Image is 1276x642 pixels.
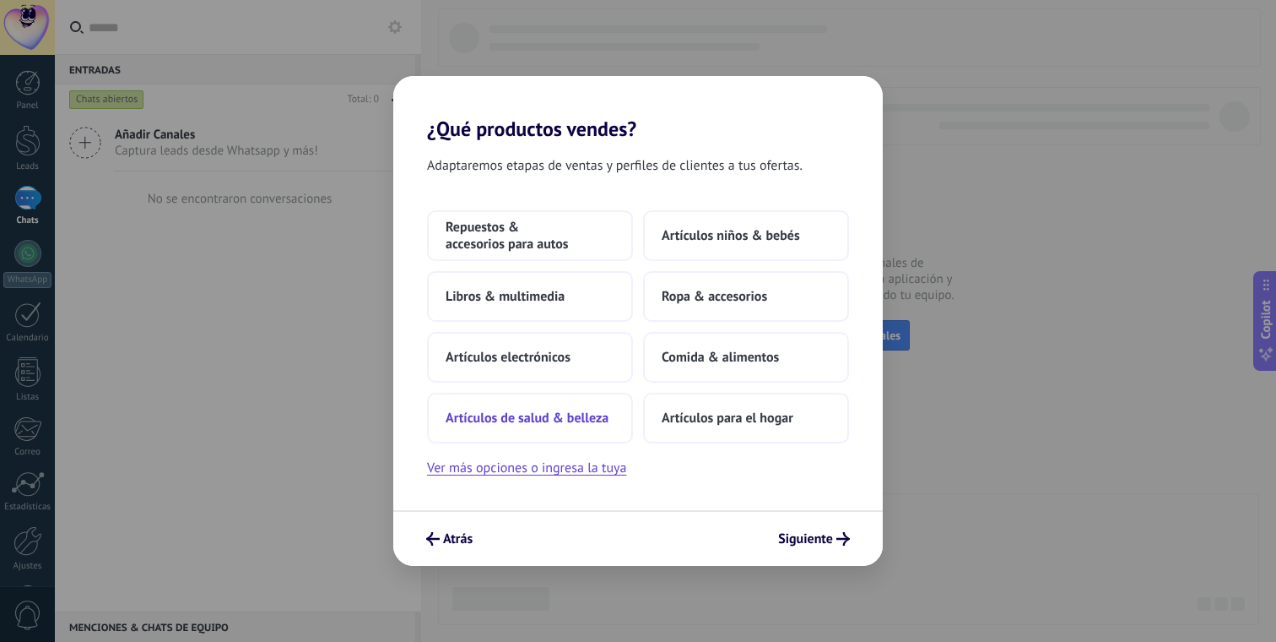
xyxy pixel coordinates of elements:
[427,457,626,479] button: Ver más opciones o ingresa la tuya
[427,271,633,322] button: Libros & multimedia
[662,288,767,305] span: Ropa & accesorios
[662,410,793,427] span: Artículos para el hogar
[643,393,849,443] button: Artículos para el hogar
[443,533,473,545] span: Atrás
[427,393,633,443] button: Artículos de salud & belleza
[643,332,849,383] button: Comida & alimentos
[419,525,480,553] button: Atrás
[446,349,570,366] span: Artículos electrónicos
[446,219,614,253] span: Repuestos & accesorios para autos
[393,76,883,141] h2: ¿Qué productos vendes?
[427,155,803,177] span: Adaptaremos etapas de ventas y perfiles de clientes a tus ofertas.
[446,288,565,305] span: Libros & multimedia
[427,210,633,261] button: Repuestos & accesorios para autos
[427,332,633,383] button: Artículos electrónicos
[662,227,800,244] span: Artículos niños & bebés
[446,410,608,427] span: Artículos de salud & belleza
[770,525,857,553] button: Siguiente
[778,533,833,545] span: Siguiente
[643,210,849,261] button: Artículos niños & bebés
[662,349,779,366] span: Comida & alimentos
[643,271,849,322] button: Ropa & accesorios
